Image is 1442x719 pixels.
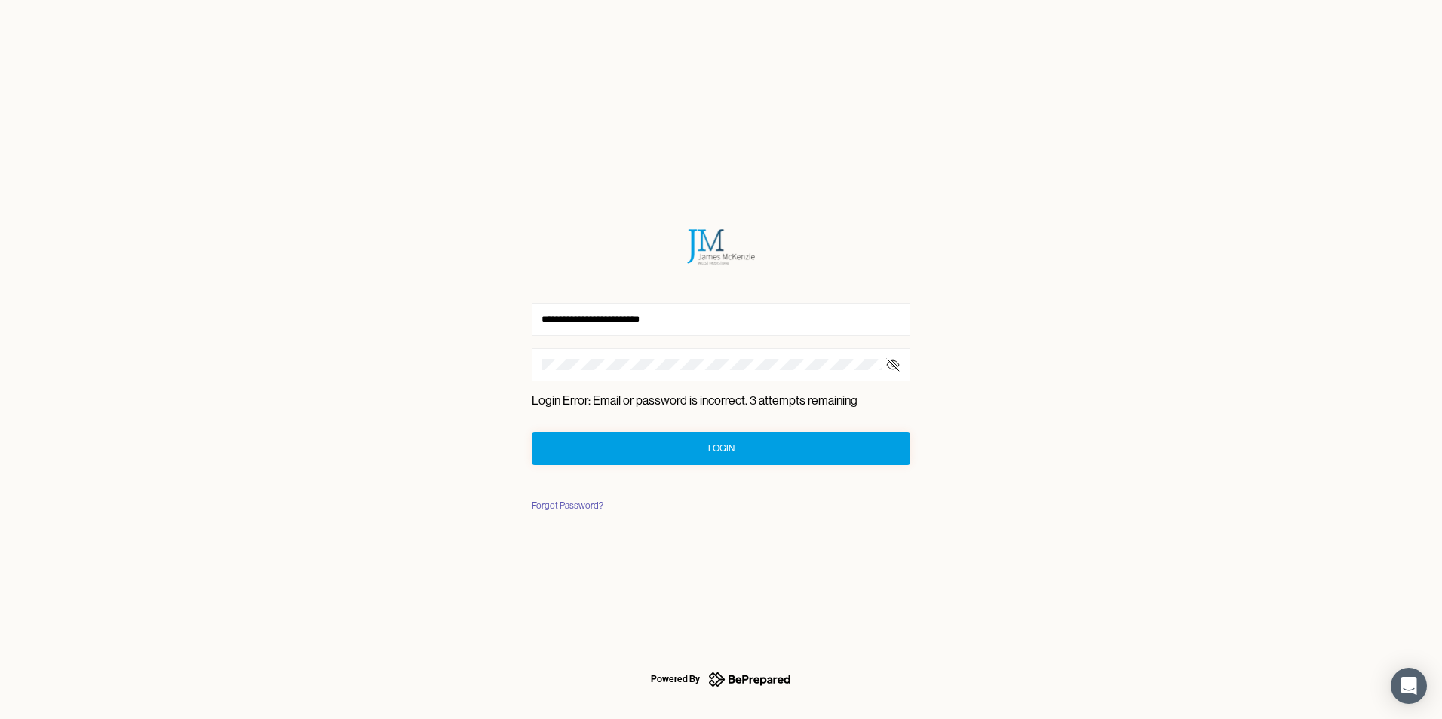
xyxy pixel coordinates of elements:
[532,229,910,465] form: Login Error: Email or password is incorrect. 3 attempts remaining
[708,441,735,456] div: Login
[532,498,603,513] div: Forgot Password?
[1391,668,1427,704] div: Open Intercom Messenger
[651,670,700,688] div: Powered By
[532,432,910,465] button: Login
